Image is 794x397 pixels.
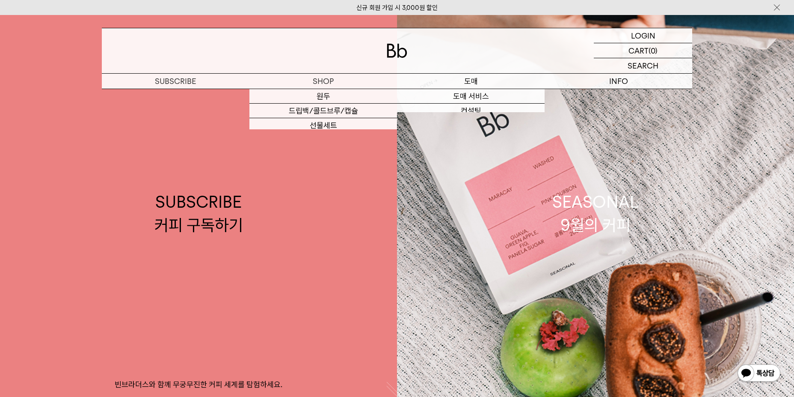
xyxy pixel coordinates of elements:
p: SEARCH [628,58,658,73]
a: CART (0) [594,43,692,58]
a: 도매 서비스 [397,89,545,104]
a: SHOP [249,74,397,89]
img: 카카오톡 채널 1:1 채팅 버튼 [737,364,781,384]
div: SUBSCRIBE 커피 구독하기 [154,191,243,236]
img: 로고 [387,44,407,58]
div: SEASONAL 9월의 커피 [552,191,639,236]
p: (0) [649,43,658,58]
a: SUBSCRIBE [102,74,249,89]
a: 컨설팅 [397,104,545,118]
p: 도매 [397,74,545,89]
a: 선물세트 [249,118,397,133]
a: 원두 [249,89,397,104]
p: CART [628,43,649,58]
a: 드립백/콜드브루/캡슐 [249,104,397,118]
a: LOGIN [594,28,692,43]
p: LOGIN [631,28,655,43]
p: INFO [545,74,692,89]
a: 신규 회원 가입 시 3,000원 할인 [356,4,438,12]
